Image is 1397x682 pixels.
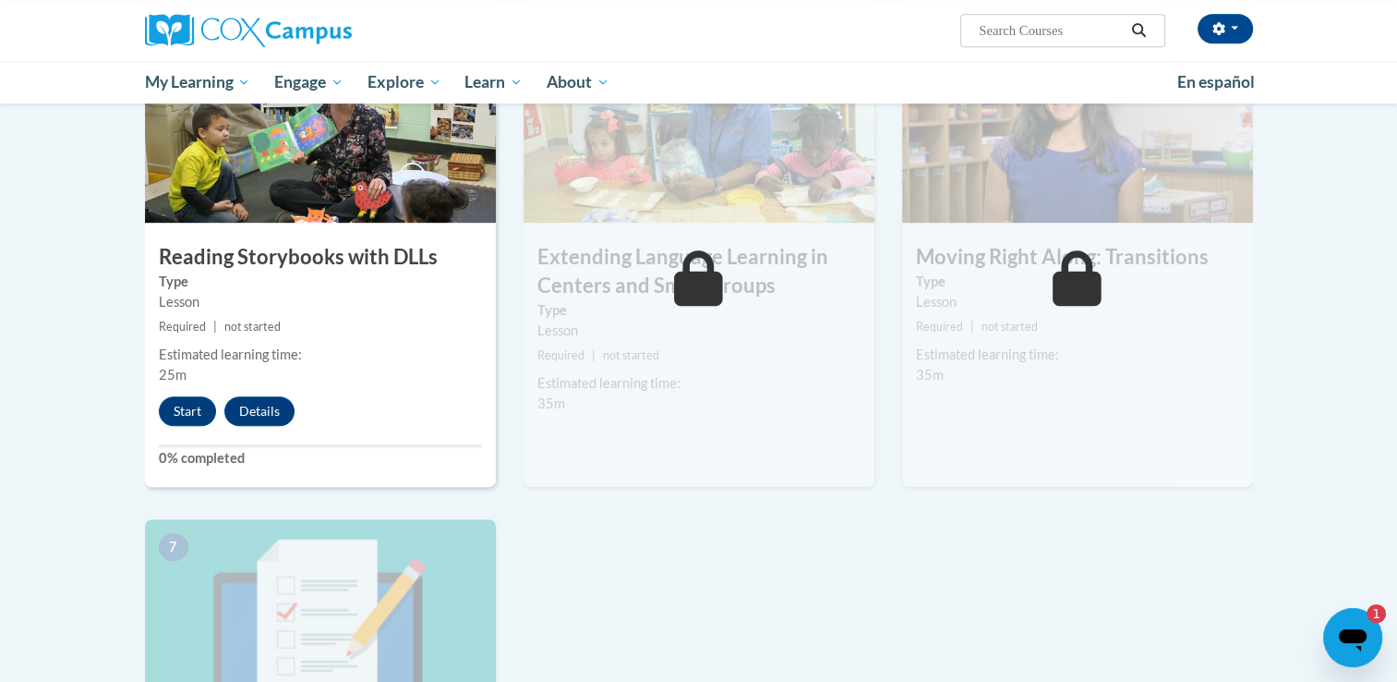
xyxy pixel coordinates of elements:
[262,61,355,104] a: Engage
[970,320,974,334] span: |
[916,272,1239,292] label: Type
[902,243,1253,272] h3: Moving Right Along: Transitions
[145,243,496,272] h3: Reading Storybooks with DLLs
[603,348,659,362] span: not started
[1349,604,1386,623] iframe: Number of unread messages
[916,367,944,383] span: 35m
[902,38,1253,223] img: Course Image
[367,71,441,93] span: Explore
[117,61,1281,104] div: Main menu
[982,320,1038,334] span: not started
[159,533,188,561] span: 7
[133,61,263,104] a: My Learning
[145,14,352,47] img: Cox Campus
[537,300,861,321] label: Type
[145,38,496,223] img: Course Image
[452,61,535,104] a: Learn
[916,345,1239,365] div: Estimated learning time:
[916,320,963,334] span: Required
[145,14,496,47] a: Cox Campus
[1198,14,1253,43] button: Account Settings
[159,292,482,312] div: Lesson
[592,348,596,362] span: |
[159,396,216,426] button: Start
[537,348,584,362] span: Required
[1177,72,1255,91] span: En español
[159,367,187,383] span: 25m
[1165,63,1267,102] a: En español
[159,320,206,334] span: Required
[224,396,295,426] button: Details
[464,71,523,93] span: Learn
[159,272,482,292] label: Type
[547,71,609,93] span: About
[159,448,482,469] label: 0% completed
[916,292,1239,312] div: Lesson
[1323,608,1382,667] iframe: Button to launch messaging window, 1 unread message
[524,243,874,300] h3: Extending Language Learning in Centers and Small Groups
[355,61,453,104] a: Explore
[213,320,217,334] span: |
[224,320,281,334] span: not started
[977,19,1125,42] input: Search Courses
[535,61,621,104] a: About
[537,396,565,411] span: 35m
[1125,19,1152,42] button: Search
[524,38,874,223] img: Course Image
[537,373,861,394] div: Estimated learning time:
[537,321,861,341] div: Lesson
[274,71,343,93] span: Engage
[144,71,250,93] span: My Learning
[159,345,482,365] div: Estimated learning time:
